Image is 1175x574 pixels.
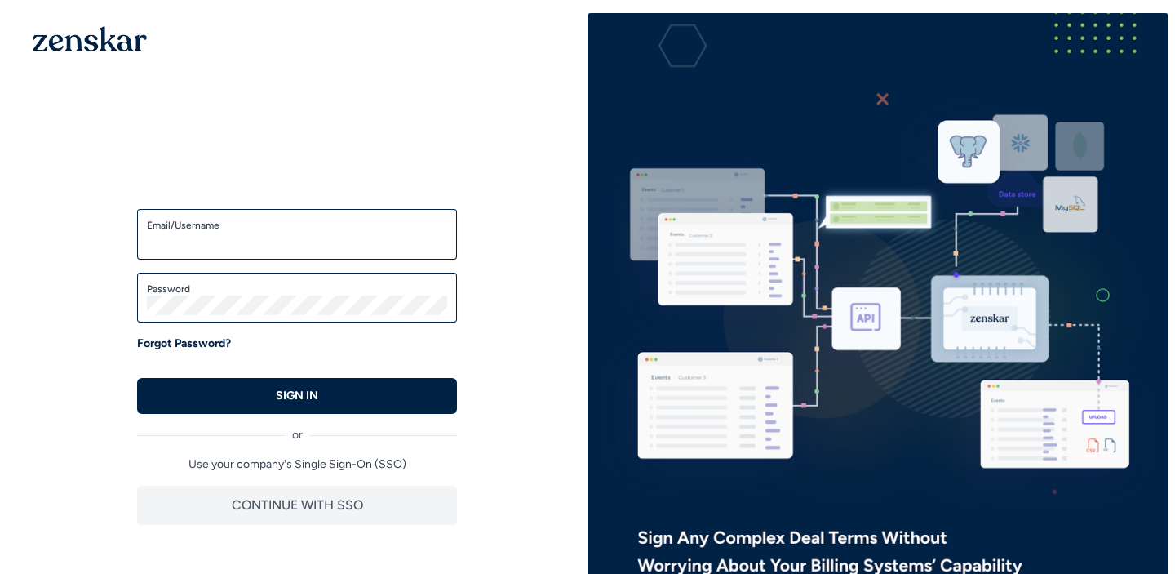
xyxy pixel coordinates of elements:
button: SIGN IN [137,378,457,414]
a: Forgot Password? [137,336,231,352]
button: CONTINUE WITH SSO [137,486,457,525]
p: Use your company's Single Sign-On (SSO) [137,456,457,473]
div: or [137,414,457,443]
p: SIGN IN [276,388,318,404]
img: 1OGAJ2xQqyY4LXKgY66KYq0eOWRCkrZdAb3gUhuVAqdWPZE9SRJmCz+oDMSn4zDLXe31Ii730ItAGKgCKgCCgCikA4Av8PJUP... [33,26,147,51]
label: Password [147,283,447,296]
label: Email/Username [147,219,447,232]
